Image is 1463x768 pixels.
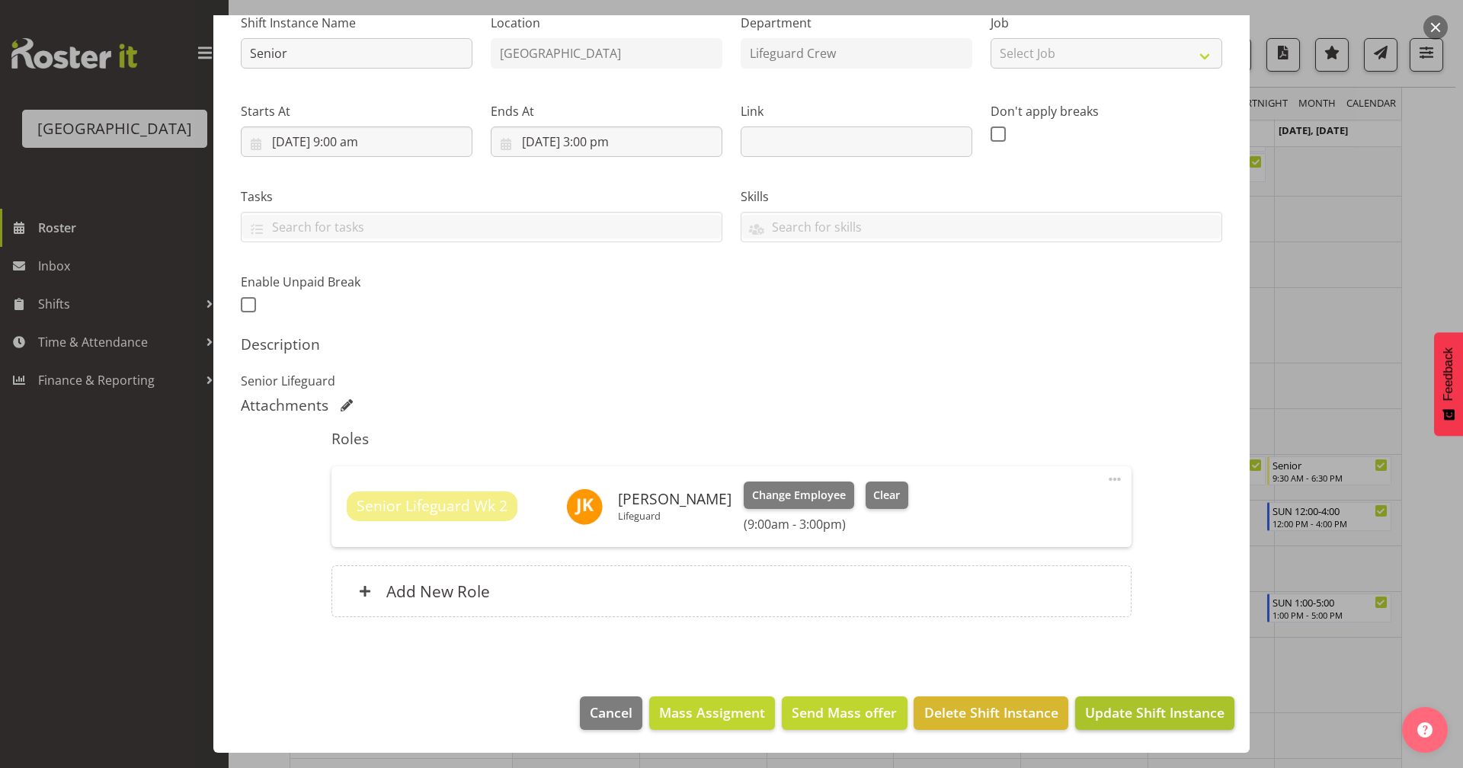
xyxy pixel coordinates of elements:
[1442,347,1455,401] span: Feedback
[241,14,472,32] label: Shift Instance Name
[741,14,972,32] label: Department
[590,702,632,722] span: Cancel
[792,702,897,722] span: Send Mass offer
[741,187,1222,206] label: Skills
[744,482,854,509] button: Change Employee
[241,126,472,157] input: Click to select...
[491,102,722,120] label: Ends At
[1417,722,1433,738] img: help-xxl-2.png
[741,102,972,120] label: Link
[618,510,731,522] p: Lifeguard
[991,102,1222,120] label: Don't apply breaks
[752,487,846,504] span: Change Employee
[241,335,1222,354] h5: Description
[744,517,908,532] h6: (9:00am - 3:00pm)
[357,495,507,517] span: Senior Lifeguard Wk 2
[241,372,1222,390] p: Senior Lifeguard
[1434,332,1463,436] button: Feedback - Show survey
[241,273,472,291] label: Enable Unpaid Break
[873,487,900,504] span: Clear
[659,702,765,722] span: Mass Assigment
[1085,702,1225,722] span: Update Shift Instance
[566,488,603,525] img: josh-keen11365.jpg
[914,696,1068,730] button: Delete Shift Instance
[649,696,775,730] button: Mass Assigment
[618,491,731,507] h6: [PERSON_NAME]
[782,696,907,730] button: Send Mass offer
[991,14,1222,32] label: Job
[241,396,328,414] h5: Attachments
[241,38,472,69] input: Shift Instance Name
[491,14,722,32] label: Location
[386,581,490,601] h6: Add New Role
[331,430,1131,448] h5: Roles
[924,702,1058,722] span: Delete Shift Instance
[580,696,642,730] button: Cancel
[241,102,472,120] label: Starts At
[242,215,722,238] input: Search for tasks
[1075,696,1234,730] button: Update Shift Instance
[491,126,722,157] input: Click to select...
[866,482,909,509] button: Clear
[241,187,722,206] label: Tasks
[741,215,1221,238] input: Search for skills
